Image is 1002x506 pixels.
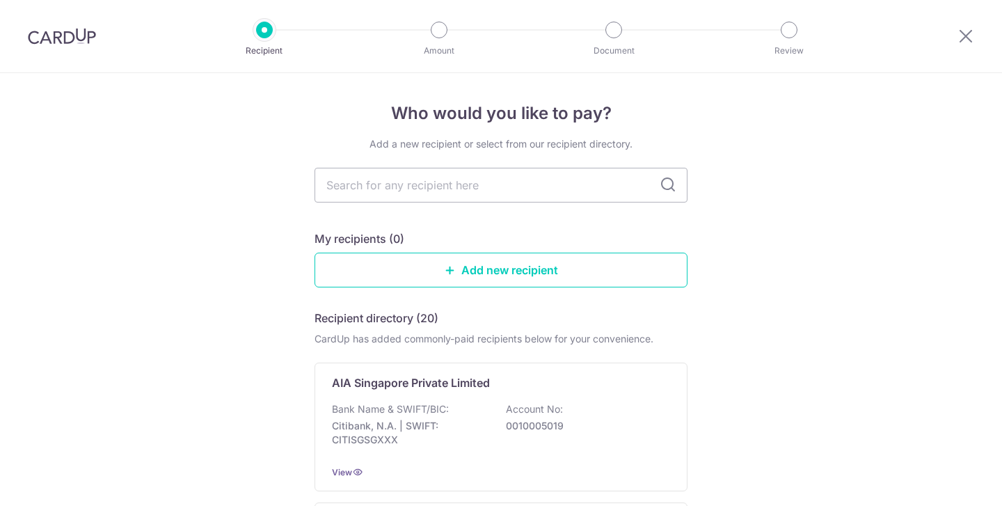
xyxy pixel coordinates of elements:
p: Amount [388,44,491,58]
div: CardUp has added commonly-paid recipients below for your convenience. [315,332,687,346]
p: Recipient [213,44,316,58]
div: Add a new recipient or select from our recipient directory. [315,137,687,151]
p: Review [738,44,841,58]
a: View [332,467,352,477]
p: Citibank, N.A. | SWIFT: CITISGSGXXX [332,419,488,447]
p: Document [562,44,665,58]
img: CardUp [28,28,96,45]
p: Account No: [506,402,563,416]
p: Bank Name & SWIFT/BIC: [332,402,449,416]
p: 0010005019 [506,419,662,433]
input: Search for any recipient here [315,168,687,203]
iframe: Opens a widget where you can find more information [912,464,988,499]
h5: My recipients (0) [315,230,404,247]
a: Add new recipient [315,253,687,287]
h4: Who would you like to pay? [315,101,687,126]
p: AIA Singapore Private Limited [332,374,490,391]
h5: Recipient directory (20) [315,310,438,326]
